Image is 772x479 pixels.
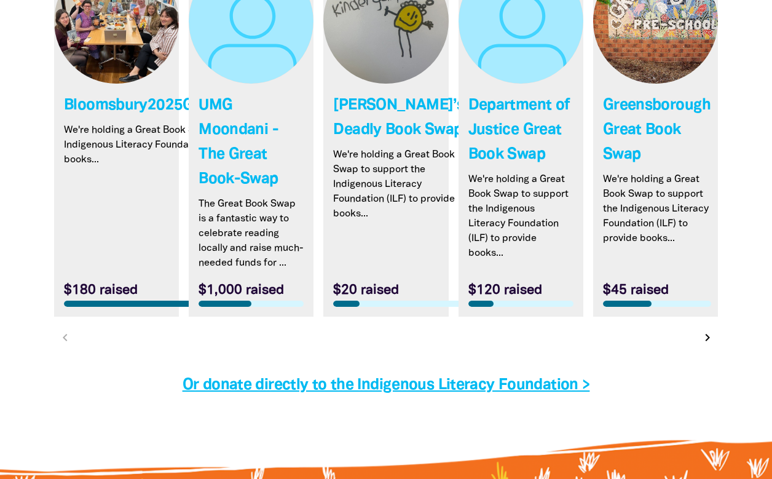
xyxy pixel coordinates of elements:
p: We're holding a Great Book Swap to support the Indigenous Literacy Foundation (ILF) to provide bo... [64,123,294,167]
a: Or donate directly to the Indigenous Literacy Foundation > [183,378,590,392]
button: Next page [698,329,715,346]
h4: Bloomsbury2025GreatBookSwap [64,93,294,118]
i: chevron_right [700,330,715,345]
